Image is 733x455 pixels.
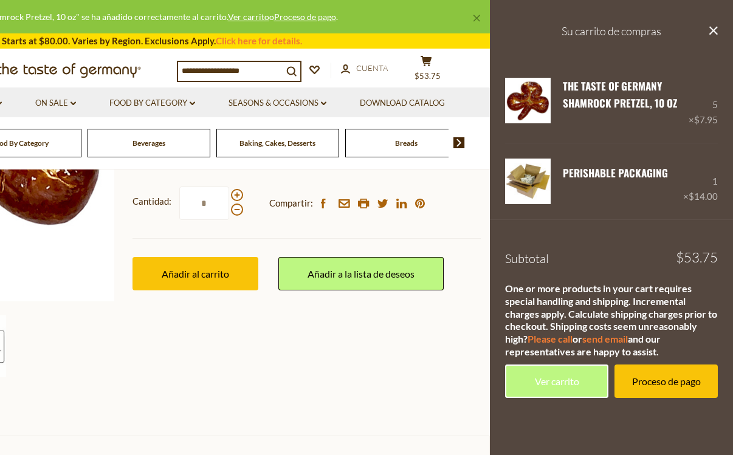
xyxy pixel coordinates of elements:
a: Please call [528,333,573,344]
a: send email [582,333,628,344]
img: next arrow [453,137,465,148]
a: The Taste of Germany Shamrock Pretzel, 10 oz [563,78,677,111]
div: 1 × [683,159,718,204]
a: Proceso de pago [614,364,718,398]
span: Compartir: [269,196,313,211]
span: $53.75 [676,251,718,264]
a: The Taste of Germany Shamrock Pretzel, 10 oz [505,78,551,128]
a: Baking, Cakes, Desserts [239,139,315,148]
a: Ver carrito [505,364,608,398]
a: Proceso de pago [274,12,336,22]
a: PERISHABLE Packaging [563,165,668,180]
a: Click here for details. [216,35,302,46]
a: × [473,15,480,22]
a: Añadir a la lista de deseos [278,257,444,290]
button: Añadir al carrito [132,257,258,290]
strong: Cantidad: [132,194,171,209]
a: Food By Category [109,97,195,110]
div: 5 × [689,78,718,128]
a: Seasons & Occasions [229,97,326,110]
span: $7.95 [694,114,718,125]
a: Cuenta [341,62,388,75]
span: Subtotal [505,251,549,266]
span: $14.00 [689,191,718,202]
a: On Sale [35,97,76,110]
button: $53.75 [408,55,444,86]
a: Download Catalog [360,97,445,110]
a: Breads [395,139,418,148]
div: One or more products in your cart requires special handling and shipping. Incremental charges app... [505,282,718,358]
img: The Taste of Germany Shamrock Pretzel, 10 oz [505,78,551,123]
img: PERISHABLE Packaging [505,159,551,204]
span: Añadir al carrito [162,268,229,279]
input: Cantidad: [179,186,229,220]
span: $53.75 [415,71,441,81]
span: Cuenta [356,63,388,73]
a: Ver carrito [228,12,269,22]
a: Beverages [132,139,165,148]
